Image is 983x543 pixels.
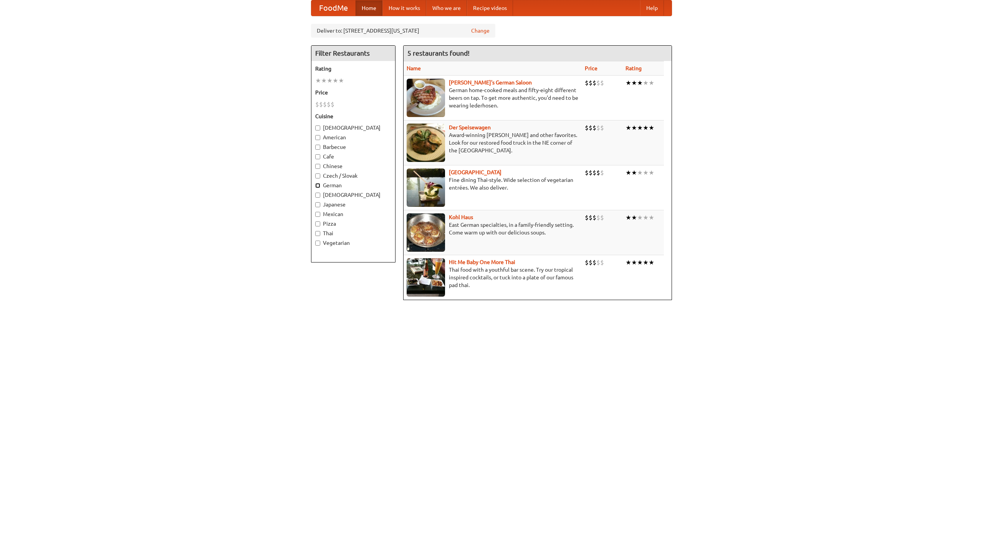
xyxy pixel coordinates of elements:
li: ★ [626,168,631,177]
li: $ [600,124,604,132]
input: Pizza [315,221,320,226]
li: $ [331,100,334,109]
input: Chinese [315,164,320,169]
label: [DEMOGRAPHIC_DATA] [315,124,391,132]
li: $ [592,213,596,222]
li: $ [596,79,600,87]
li: $ [589,258,592,267]
label: Pizza [315,220,391,228]
label: Vegetarian [315,239,391,247]
li: ★ [631,258,637,267]
li: ★ [649,124,654,132]
li: $ [589,168,592,177]
ng-pluralize: 5 restaurants found! [407,50,470,57]
li: ★ [637,124,643,132]
li: $ [592,124,596,132]
li: ★ [637,213,643,222]
a: Hit Me Baby One More Thai [449,259,515,265]
a: Change [471,27,490,35]
li: ★ [637,79,643,87]
li: $ [589,124,592,132]
li: ★ [327,76,333,85]
li: ★ [643,168,649,177]
a: Price [585,65,597,71]
label: Thai [315,229,391,237]
input: Mexican [315,212,320,217]
label: German [315,182,391,189]
li: $ [589,79,592,87]
img: satay.jpg [407,168,445,207]
li: $ [592,168,596,177]
label: Mexican [315,210,391,218]
li: ★ [631,79,637,87]
li: $ [585,213,589,222]
li: $ [319,100,323,109]
h5: Cuisine [315,112,391,120]
li: $ [327,100,331,109]
label: Czech / Slovak [315,172,391,180]
p: Fine dining Thai-style. Wide selection of vegetarian entrées. We also deliver. [407,176,579,191]
li: $ [600,213,604,222]
label: [DEMOGRAPHIC_DATA] [315,191,391,199]
li: $ [600,79,604,87]
a: Name [407,65,421,71]
li: $ [585,258,589,267]
li: $ [592,79,596,87]
li: $ [585,168,589,177]
p: Award-winning [PERSON_NAME] and other favorites. Look for our restored food truck in the NE corne... [407,131,579,154]
label: Cafe [315,153,391,160]
p: Thai food with a youthful bar scene. Try our tropical inspired cocktails, or tuck into a plate of... [407,266,579,289]
label: Japanese [315,201,391,208]
a: Recipe videos [467,0,513,16]
li: ★ [643,124,649,132]
input: American [315,135,320,140]
li: ★ [315,76,321,85]
li: $ [600,168,604,177]
input: German [315,183,320,188]
a: FoodMe [311,0,356,16]
h5: Rating [315,65,391,73]
li: $ [315,100,319,109]
li: ★ [643,213,649,222]
img: esthers.jpg [407,79,445,117]
input: Barbecue [315,145,320,150]
li: ★ [643,258,649,267]
a: Help [640,0,664,16]
li: $ [323,100,327,109]
input: Japanese [315,202,320,207]
li: $ [589,213,592,222]
li: ★ [321,76,327,85]
li: ★ [626,79,631,87]
a: [PERSON_NAME]'s German Saloon [449,79,532,86]
li: ★ [631,124,637,132]
input: Czech / Slovak [315,173,320,178]
label: Chinese [315,162,391,170]
input: [DEMOGRAPHIC_DATA] [315,125,320,130]
li: ★ [631,168,637,177]
li: ★ [333,76,338,85]
input: Vegetarian [315,241,320,246]
li: $ [585,124,589,132]
li: ★ [649,168,654,177]
li: ★ [649,79,654,87]
li: $ [592,258,596,267]
li: $ [596,213,600,222]
a: How it works [382,0,426,16]
h4: Filter Restaurants [311,46,395,61]
li: ★ [626,258,631,267]
input: Thai [315,231,320,236]
li: $ [585,79,589,87]
li: ★ [626,213,631,222]
p: German home-cooked meals and fifty-eight different beers on tap. To get more authentic, you'd nee... [407,86,579,109]
li: $ [596,258,600,267]
img: babythai.jpg [407,258,445,297]
a: Kohl Haus [449,214,473,220]
a: [GEOGRAPHIC_DATA] [449,169,501,175]
img: kohlhaus.jpg [407,213,445,252]
p: East German specialties, in a family-friendly setting. Come warm up with our delicious soups. [407,221,579,236]
li: ★ [649,258,654,267]
b: Der Speisewagen [449,124,491,130]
